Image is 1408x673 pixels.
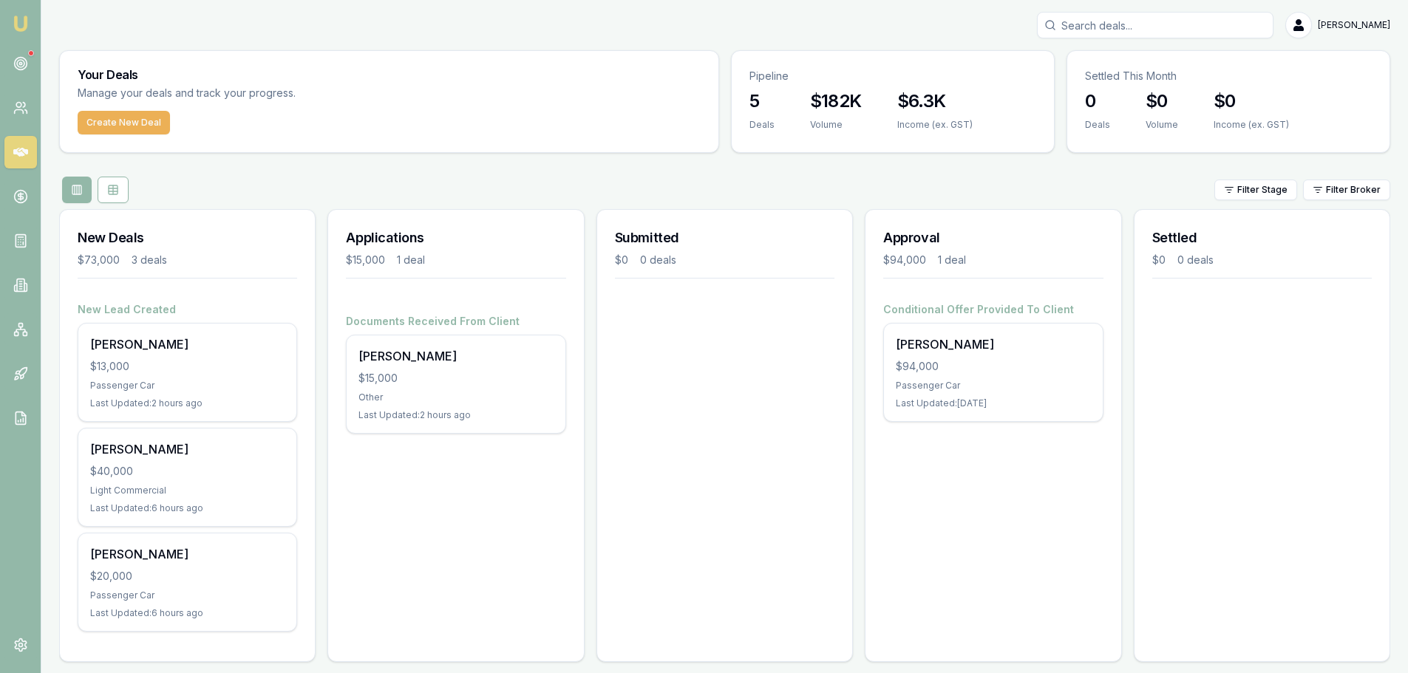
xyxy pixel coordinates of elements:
[883,228,1103,248] h3: Approval
[90,590,285,601] div: Passenger Car
[1085,119,1110,131] div: Deals
[749,69,1036,83] p: Pipeline
[1152,228,1372,248] h3: Settled
[12,15,30,33] img: emu-icon-u.png
[896,335,1090,353] div: [PERSON_NAME]
[90,607,285,619] div: Last Updated: 6 hours ago
[346,253,385,267] div: $15,000
[897,119,973,131] div: Income (ex. GST)
[90,335,285,353] div: [PERSON_NAME]
[1037,12,1273,38] input: Search deals
[358,409,553,421] div: Last Updated: 2 hours ago
[896,359,1090,374] div: $94,000
[810,89,862,113] h3: $182K
[90,569,285,584] div: $20,000
[78,302,297,317] h4: New Lead Created
[358,347,553,365] div: [PERSON_NAME]
[346,314,565,329] h4: Documents Received From Client
[90,397,285,409] div: Last Updated: 2 hours ago
[883,253,926,267] div: $94,000
[90,485,285,496] div: Light Commercial
[1318,19,1390,31] span: [PERSON_NAME]
[78,69,701,81] h3: Your Deals
[896,397,1090,409] div: Last Updated: [DATE]
[90,359,285,374] div: $13,000
[640,253,676,267] div: 0 deals
[749,89,775,113] h3: 5
[1214,180,1297,200] button: Filter Stage
[1177,253,1214,267] div: 0 deals
[358,392,553,403] div: Other
[749,119,775,131] div: Deals
[1214,119,1289,131] div: Income (ex. GST)
[78,228,297,248] h3: New Deals
[938,253,966,267] div: 1 deal
[78,111,170,134] button: Create New Deal
[615,253,628,267] div: $0
[78,253,120,267] div: $73,000
[1152,253,1166,267] div: $0
[90,464,285,479] div: $40,000
[90,440,285,458] div: [PERSON_NAME]
[1237,184,1288,196] span: Filter Stage
[358,371,553,386] div: $15,000
[90,380,285,392] div: Passenger Car
[1085,69,1372,83] p: Settled This Month
[90,502,285,514] div: Last Updated: 6 hours ago
[1085,89,1110,113] h3: 0
[346,228,565,248] h3: Applications
[1146,89,1178,113] h3: $0
[897,89,973,113] h3: $6.3K
[1303,180,1390,200] button: Filter Broker
[615,228,834,248] h3: Submitted
[810,119,862,131] div: Volume
[90,545,285,563] div: [PERSON_NAME]
[883,302,1103,317] h4: Conditional Offer Provided To Client
[1326,184,1381,196] span: Filter Broker
[1214,89,1289,113] h3: $0
[78,85,456,102] p: Manage your deals and track your progress.
[132,253,167,267] div: 3 deals
[1146,119,1178,131] div: Volume
[397,253,425,267] div: 1 deal
[896,380,1090,392] div: Passenger Car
